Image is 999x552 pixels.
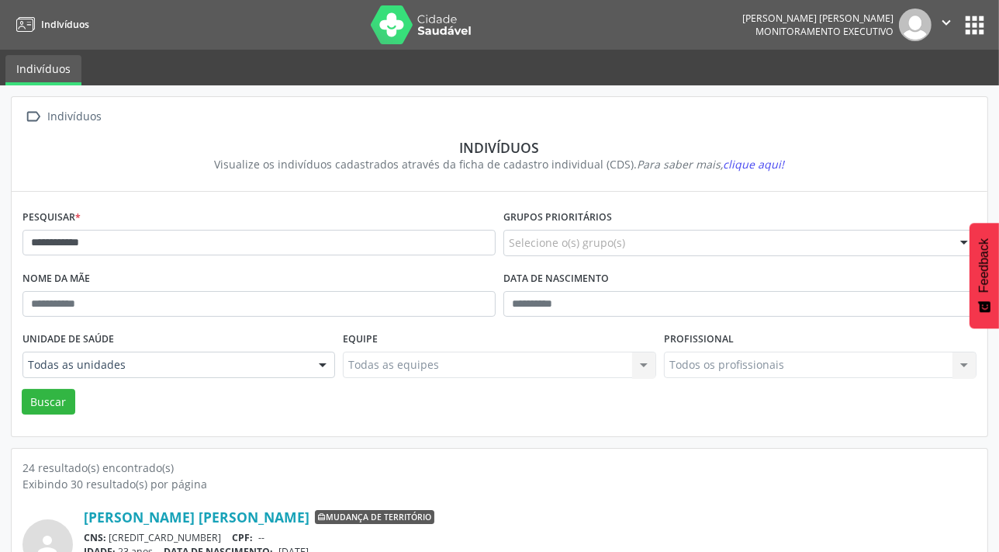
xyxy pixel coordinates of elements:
div: Indivíduos [33,139,966,156]
span: CNS: [84,531,106,544]
i:  [22,106,45,128]
div: 24 resultado(s) encontrado(s) [22,460,977,476]
div: [CREDIT_CARD_NUMBER] [84,531,977,544]
span: clique aqui! [724,157,785,172]
a: Indivíduos [11,12,89,37]
a: Indivíduos [5,55,81,85]
label: Grupos prioritários [503,206,612,230]
a:  Indivíduos [22,106,105,128]
label: Equipe [343,328,378,352]
button:  [932,9,961,41]
div: Exibindo 30 resultado(s) por página [22,476,977,492]
span: CPF: [233,531,254,544]
span: Feedback [977,238,991,293]
span: Todas as unidades [28,357,303,373]
label: Profissional [664,328,734,352]
label: Pesquisar [22,206,81,230]
label: Nome da mãe [22,267,90,291]
div: Visualize os indivíduos cadastrados através da ficha de cadastro individual (CDS). [33,156,966,172]
span: Selecione o(s) grupo(s) [509,234,625,251]
label: Unidade de saúde [22,328,114,352]
span: Monitoramento Executivo [755,25,894,38]
a: [PERSON_NAME] [PERSON_NAME] [84,509,309,526]
i: Para saber mais, [638,157,785,172]
span: Indivíduos [41,18,89,31]
label: Data de nascimento [503,267,609,291]
div: Indivíduos [45,106,105,128]
button: Feedback - Mostrar pesquisa [970,223,999,328]
button: apps [961,12,988,39]
button: Buscar [22,389,75,415]
span: Mudança de território [315,510,434,524]
span: -- [258,531,264,544]
i:  [938,14,955,31]
img: img [899,9,932,41]
div: [PERSON_NAME] [PERSON_NAME] [742,12,894,25]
